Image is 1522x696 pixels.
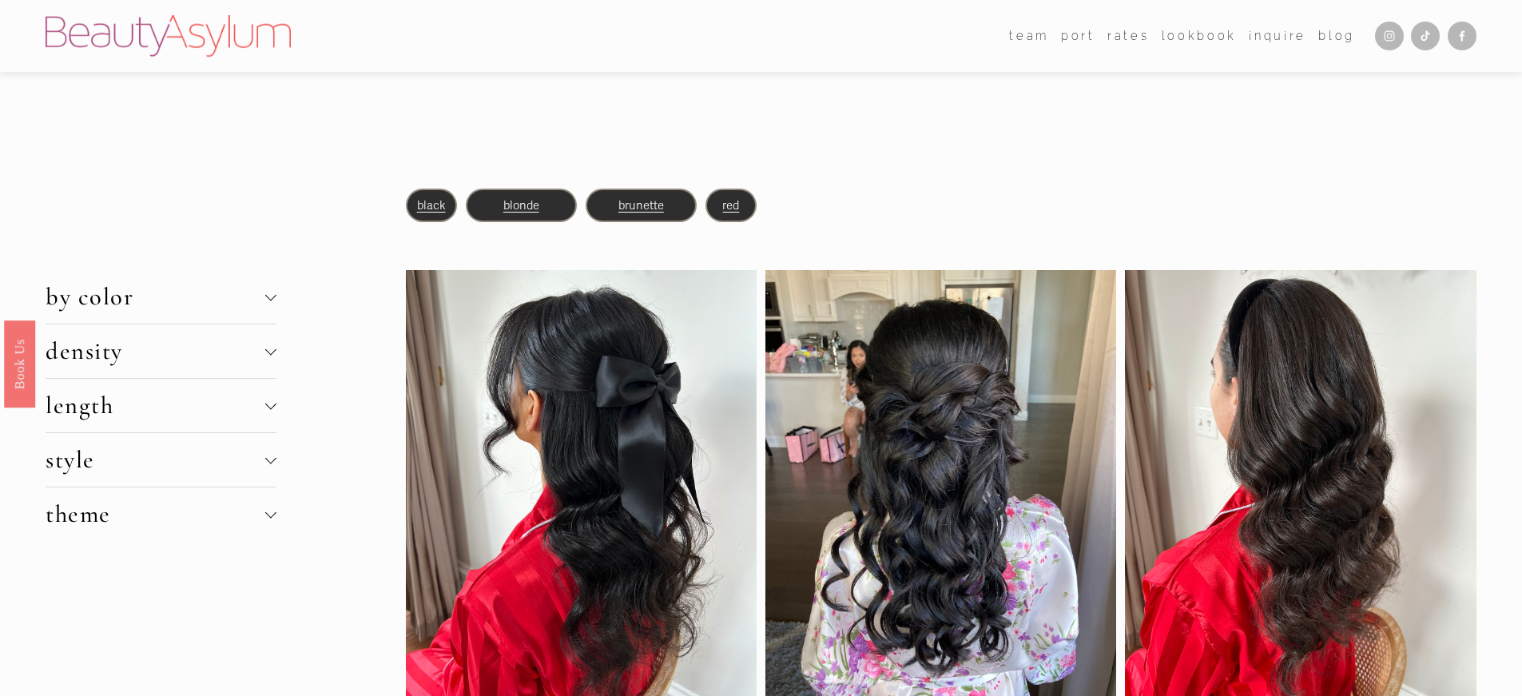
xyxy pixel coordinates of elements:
[46,270,276,324] button: by color
[1009,26,1049,46] span: team
[417,198,446,213] a: black
[1107,24,1149,47] a: Rates
[46,282,265,312] span: by color
[1318,24,1355,47] a: Blog
[4,320,35,407] a: Book Us
[46,15,291,57] img: Beauty Asylum | Bridal Hair &amp; Makeup Charlotte &amp; Atlanta
[1375,22,1404,50] a: Instagram
[46,487,276,541] button: theme
[46,445,265,475] span: style
[1448,22,1476,50] a: Facebook
[1061,24,1095,47] a: port
[1411,22,1440,50] a: TikTok
[722,198,739,213] a: red
[1009,24,1049,47] a: folder dropdown
[46,433,276,487] button: style
[1162,24,1237,47] a: Lookbook
[46,499,265,529] span: theme
[46,324,276,378] button: density
[1249,24,1306,47] a: Inquire
[46,336,265,366] span: density
[46,391,265,420] span: length
[618,198,664,213] a: brunette
[503,198,539,213] a: blonde
[46,379,276,432] button: length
